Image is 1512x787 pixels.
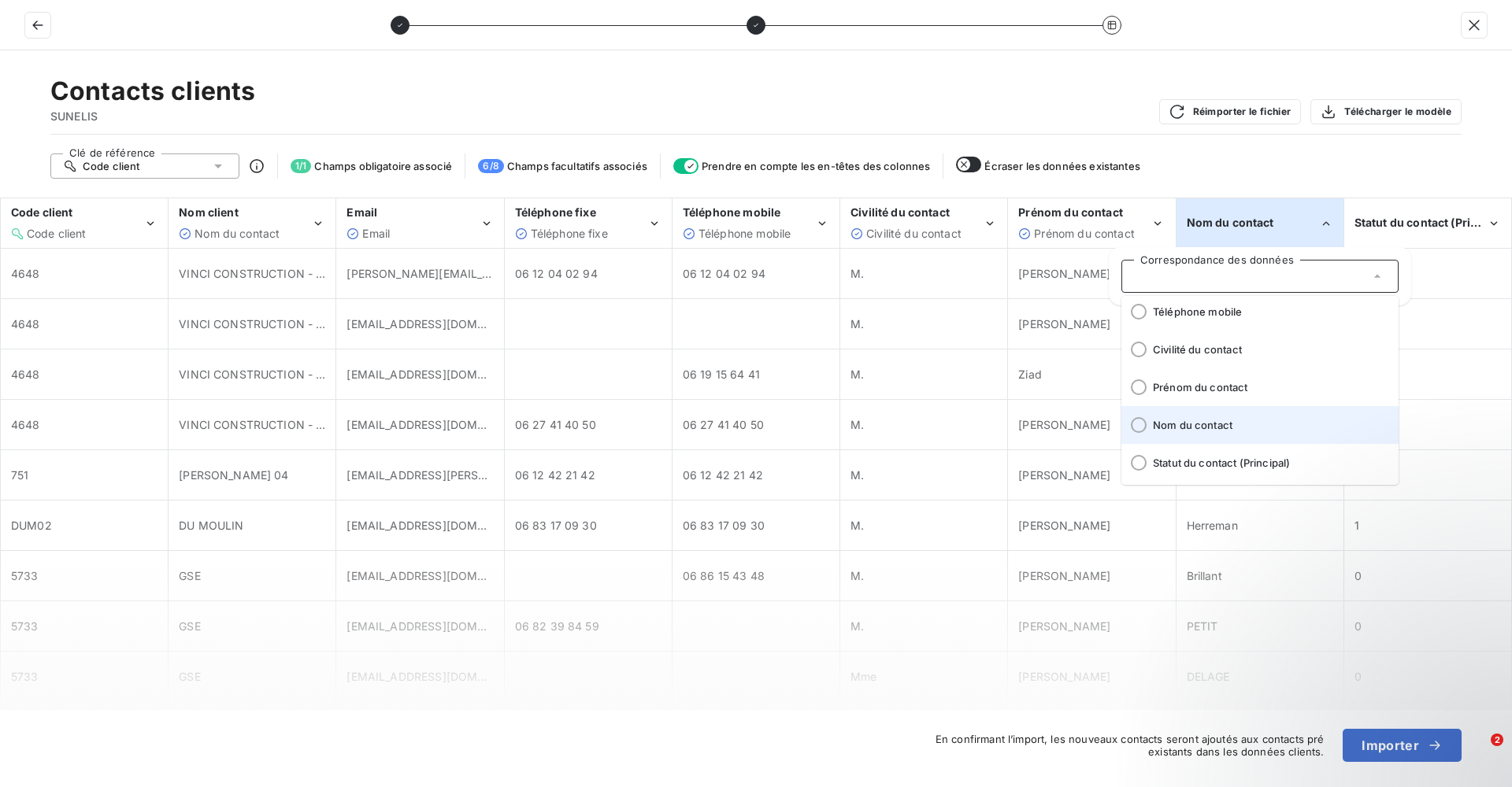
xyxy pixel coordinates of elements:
span: Téléphone mobile [699,227,791,240]
span: [PERSON_NAME] [1018,670,1110,683]
span: 06 12 04 02 94 [683,267,765,280]
span: M. [850,619,864,633]
span: 5733 [11,619,39,633]
span: 4648 [11,317,40,331]
span: 4648 [11,418,40,431]
span: Nom du contact [1187,216,1274,229]
span: 06 27 41 40 50 [515,418,596,431]
span: 5733 [11,569,39,582]
th: Téléphone mobile [672,198,839,249]
span: 06 19 15 64 41 [683,368,760,381]
span: [EMAIL_ADDRESS][DOMAIN_NAME] [346,418,539,431]
span: Écraser les données existantes [984,160,1140,172]
span: Prendre en compte les en-têtes des colonnes [702,160,930,172]
span: [PERSON_NAME] [1018,619,1110,633]
span: M. [850,468,864,482]
span: [PERSON_NAME] [1018,418,1110,431]
span: 06 82 39 84 59 [515,619,599,633]
span: 06 27 41 40 50 [683,418,764,431]
span: 4648 [11,267,40,280]
span: Téléphone fixe [515,205,596,219]
span: 5733 [11,670,39,683]
span: Email [362,227,390,240]
span: 0 [1354,619,1362,633]
span: Ziad [1018,368,1042,381]
span: 06 12 42 21 42 [515,468,595,482]
span: Civilité du contact [850,205,950,219]
span: VINCI CONSTRUCTION - SICRA [179,317,350,331]
span: [EMAIL_ADDRESS][DOMAIN_NAME] [346,317,539,331]
span: Prénom du contact [1153,381,1386,393]
span: 06 83 17 09 30 [515,519,597,532]
span: Email [346,205,377,219]
span: 1 / 1 [291,159,311,173]
span: 4648 [11,368,40,381]
span: 751 [11,468,28,482]
span: Brillant [1187,569,1222,582]
span: Nom du contact [195,227,280,240]
th: Prénom du contact [1008,198,1176,249]
span: VINCI CONSTRUCTION - SICRA [179,267,350,280]
button: Importer [1343,729,1462,762]
span: Code client [27,227,87,240]
span: Téléphone mobile [1153,305,1386,318]
span: Champs obligatoire associé [314,160,452,172]
th: Nom client [169,198,336,249]
span: M. [850,569,864,582]
span: [PERSON_NAME] [1018,317,1110,331]
span: [EMAIL_ADDRESS][DOMAIN_NAME] [346,670,539,683]
span: [PERSON_NAME][EMAIL_ADDRESS][DOMAIN_NAME] [346,267,632,280]
button: Télécharger le modèle [1310,99,1462,124]
span: 1 [1354,519,1359,532]
span: M. [850,519,864,532]
span: En confirmant l’import, les nouveaux contacts seront ajoutés aux contacts pré existants dans les ... [891,733,1324,758]
span: [PERSON_NAME] [1018,519,1110,532]
span: Code client [11,205,73,219]
span: 06 83 17 09 30 [683,519,765,532]
span: GSE [179,670,200,683]
span: M. [850,267,864,280]
span: M. [850,368,864,381]
span: [PERSON_NAME] 04 [179,468,288,482]
span: Civilité du contact [1153,343,1386,356]
span: Prénom du contact [1034,227,1135,240]
span: VINCI CONSTRUCTION - SICRA [179,418,350,431]
th: Code client [1,198,169,249]
span: DU MOULIN [179,519,243,532]
span: Statut du contact (Principal) [1354,216,1508,229]
span: Mme [850,670,876,683]
th: Téléphone fixe [504,198,672,249]
span: PETIT [1187,619,1218,633]
span: DELAGE [1187,670,1230,683]
th: Email [336,198,504,249]
span: Téléphone mobile [683,205,780,219]
span: [EMAIL_ADDRESS][DOMAIN_NAME] [346,569,539,582]
span: Nom client [179,205,239,219]
th: Civilité du contact [840,198,1008,249]
span: Herreman [1187,519,1238,532]
span: Téléphone fixe [531,227,608,240]
span: [EMAIL_ADDRESS][PERSON_NAME][DOMAIN_NAME] [346,468,632,482]
span: Prénom du contact [1018,205,1123,219]
iframe: Intercom live chat [1458,733,1496,771]
span: Statut du contact (Principal) [1153,456,1386,469]
th: Nom du contact [1176,198,1343,249]
span: 06 86 15 43 48 [683,569,765,582]
span: 6 / 8 [478,159,503,173]
span: SUNELIS [50,109,255,124]
iframe: Intercom notifications message [1197,634,1512,745]
span: Civilité du contact [866,227,962,240]
span: [EMAIL_ADDRESS][DOMAIN_NAME] [346,619,539,633]
span: [PERSON_NAME] [1018,569,1110,582]
span: DUM02 [11,519,52,532]
h2: Contacts clients [50,76,255,107]
span: GSE [179,619,200,633]
span: Nom du contact [1153,419,1386,431]
span: [PERSON_NAME] [1018,267,1110,280]
span: VINCI CONSTRUCTION - SICRA [179,368,350,381]
span: 0 [1354,569,1362,582]
span: M. [850,317,864,331]
span: [PERSON_NAME] [1018,468,1110,482]
span: [EMAIL_ADDRESS][DOMAIN_NAME] [346,519,539,532]
span: 06 12 42 21 42 [683,468,763,482]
